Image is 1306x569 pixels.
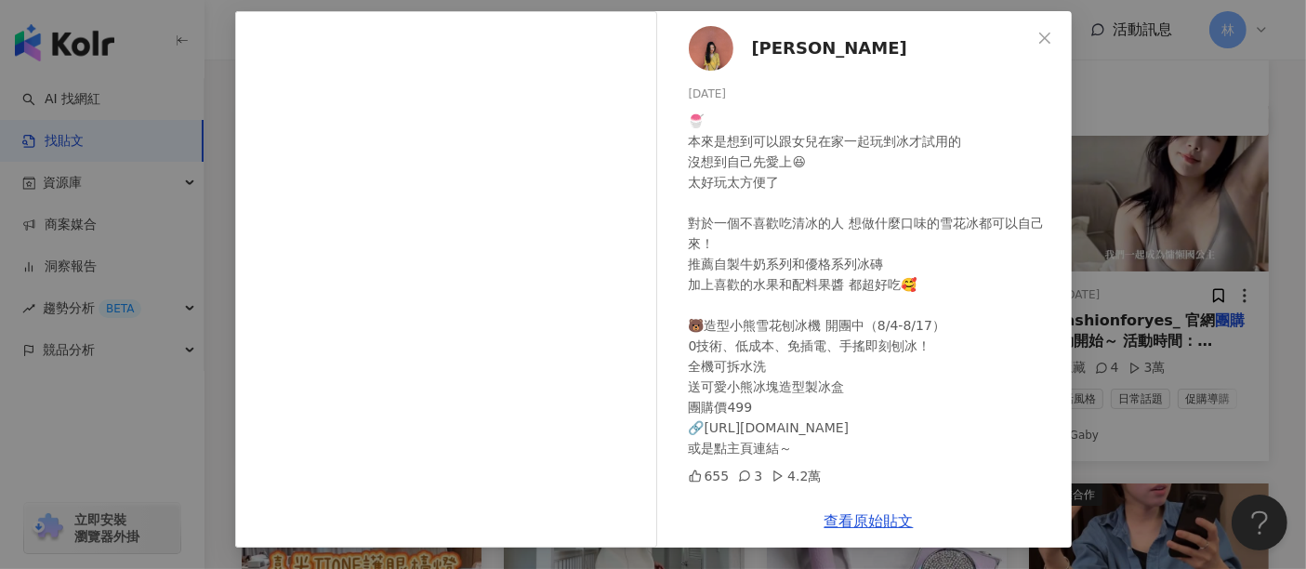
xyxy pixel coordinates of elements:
[824,512,914,530] a: 查看原始貼文
[1037,31,1052,46] span: close
[689,86,1057,103] div: [DATE]
[772,466,821,486] div: 4.2萬
[1026,20,1063,57] button: Close
[689,26,733,71] img: KOL Avatar
[752,35,907,61] span: [PERSON_NAME]
[689,111,1057,458] div: 🍧 本來是想到可以跟女兒在家一起玩剉冰才試用的 沒想到自己先愛上😆 太好玩太方便了 對於一個不喜歡吃清冰的人 想做什麼口味的雪花冰都可以自己來！ 推薦自製牛奶系列和優格系列冰磚 加上喜歡的水果和...
[738,466,762,486] div: 3
[689,466,730,486] div: 655
[689,26,1031,71] a: KOL Avatar[PERSON_NAME]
